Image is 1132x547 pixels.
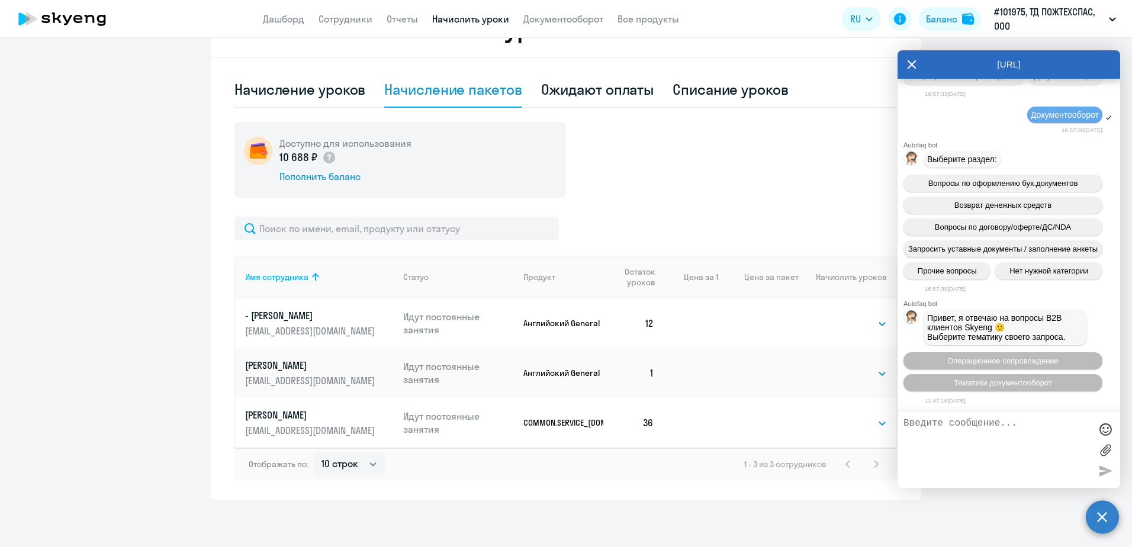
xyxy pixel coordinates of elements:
[403,272,429,282] div: Статус
[319,13,372,25] a: Сотрудники
[903,175,1102,192] button: Вопросы по оформлению бух.документов
[903,300,1120,307] div: Autofaq bot
[718,256,799,298] th: Цена за пакет
[903,218,1102,236] button: Вопросы по договору/оферте/ДС/NDA
[245,408,378,421] p: [PERSON_NAME]
[263,13,304,25] a: Дашборд
[523,13,603,25] a: Документооборот
[613,266,664,288] div: Остаток уроков
[541,80,654,99] div: Ожидают оплаты
[245,359,378,372] p: [PERSON_NAME]
[664,256,718,298] th: Цена за 1
[245,272,394,282] div: Имя сотрудника
[903,240,1102,258] button: Запросить уставные документы / заполнение анкеты
[904,310,919,327] img: bot avatar
[245,324,378,337] p: [EMAIL_ADDRESS][DOMAIN_NAME]
[234,80,365,99] div: Начисление уроков
[744,459,827,469] span: 1 - 3 из 3 сотрудников
[603,348,664,398] td: 1
[245,309,378,322] p: - [PERSON_NAME]
[279,137,411,150] h5: Доступно для использования
[618,13,679,25] a: Все продукты
[935,223,1071,231] span: Вопросы по договору/оферте/ДС/NDA
[523,272,555,282] div: Продукт
[1031,110,1099,120] span: Документооборот
[947,356,1059,365] span: Операционное сопровождение
[523,272,603,282] div: Продукт
[903,352,1102,369] button: Операционное сопровождение
[842,7,881,31] button: RU
[927,155,997,164] span: Выберите раздел:
[995,262,1102,279] button: Нет нужной категории
[850,12,861,26] span: RU
[234,14,898,43] h2: Начисление и списание уроков
[403,360,514,386] p: Идут постоянные занятия
[927,313,1066,342] span: Привет, я отвечаю на вопросы B2B клиентов Skyeng 🙂 Выберите тематику своего запроса.
[279,150,336,165] p: 10 688 ₽
[903,374,1102,391] button: Тематики документооборот
[279,170,411,183] div: Пополнить баланс
[245,374,378,387] p: [EMAIL_ADDRESS][DOMAIN_NAME]
[603,398,664,448] td: 36
[403,310,514,336] p: Идут постоянные занятия
[245,408,394,437] a: [PERSON_NAME][EMAIL_ADDRESS][DOMAIN_NAME]
[403,410,514,436] p: Идут постоянные занятия
[403,272,514,282] div: Статус
[523,417,603,428] p: COMMON.SERVICE_[DOMAIN_NAME]_COURSE_KIDS_ENGLISH_KLP_50
[928,179,1078,188] span: Вопросы по оформлению бух.документов
[903,141,1120,149] div: Autofaq bot
[613,266,655,288] span: Остаток уроков
[925,397,966,404] time: 11:47:16[DATE]
[954,378,1052,387] span: Тематики документооборот
[245,424,378,437] p: [EMAIL_ADDRESS][DOMAIN_NAME]
[954,201,1051,210] span: Возврат денежных средств
[988,5,1122,33] button: #101975, ТД ПОЖТЕХСПАС, ООО
[244,137,272,165] img: wallet-circle.png
[245,359,394,387] a: [PERSON_NAME][EMAIL_ADDRESS][DOMAIN_NAME]
[962,13,974,25] img: balance
[908,244,1098,253] span: Запросить уставные документы / заполнение анкеты
[1062,127,1102,133] time: 16:57:38[DATE]
[918,266,977,275] span: Прочие вопросы
[234,217,559,240] input: Поиск по имени, email, продукту или статусу
[432,13,509,25] a: Начислить уроки
[926,12,957,26] div: Баланс
[245,309,394,337] a: - [PERSON_NAME][EMAIL_ADDRESS][DOMAIN_NAME]
[1009,266,1088,275] span: Нет нужной категории
[994,5,1104,33] p: #101975, ТД ПОЖТЕХСПАС, ООО
[799,256,896,298] th: Начислить уроков
[903,262,990,279] button: Прочие вопросы
[523,318,603,329] p: Английский General
[925,91,966,97] time: 16:57:33[DATE]
[603,298,664,348] td: 12
[903,197,1102,214] button: Возврат денежных средств
[673,80,789,99] div: Списание уроков
[925,285,966,292] time: 16:57:39[DATE]
[1096,441,1114,459] label: Лимит 10 файлов
[904,152,919,169] img: bot avatar
[384,80,522,99] div: Начисление пакетов
[249,459,308,469] span: Отображать по:
[919,7,981,31] button: Балансbalance
[387,13,418,25] a: Отчеты
[245,272,308,282] div: Имя сотрудника
[523,368,603,378] p: Английский General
